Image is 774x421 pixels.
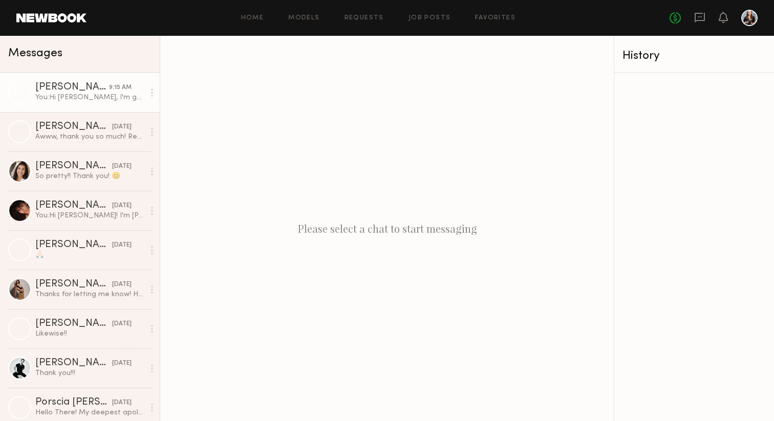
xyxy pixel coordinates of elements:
[35,408,144,417] div: Hello There! My deepest apologies for not getting back to you sooner! I hope you were able to fin...
[35,250,144,260] div: 🙏🏻
[112,359,132,368] div: [DATE]
[35,290,144,299] div: Thanks for letting me know! Hope to work with you guys soon :)
[35,279,112,290] div: [PERSON_NAME]
[109,83,132,93] div: 9:15 AM
[35,82,109,93] div: [PERSON_NAME]
[35,211,144,220] div: You: Hi [PERSON_NAME]! I'm [PERSON_NAME], I'm casting for a video shoot for a brand that makes gl...
[112,201,132,211] div: [DATE]
[160,36,614,421] div: Please select a chat to start messaging
[35,201,112,211] div: [PERSON_NAME]
[112,319,132,329] div: [DATE]
[35,132,144,142] div: Awww, thank you so much! Really appreciate it! Hope all is well!
[35,368,144,378] div: Thank you!!!
[408,15,451,21] a: Job Posts
[112,162,132,171] div: [DATE]
[112,122,132,132] div: [DATE]
[622,50,766,62] div: History
[345,15,384,21] a: Requests
[288,15,319,21] a: Models
[35,329,144,339] div: Likewise!!
[35,358,112,368] div: [PERSON_NAME]
[35,93,144,102] div: You: Hi [PERSON_NAME], I'm going to shoot for [DATE], but I may not have the product in time! I w...
[112,240,132,250] div: [DATE]
[35,122,112,132] div: [PERSON_NAME]
[112,398,132,408] div: [DATE]
[35,171,144,181] div: So pretty!! Thank you! 😊
[35,161,112,171] div: [PERSON_NAME]
[241,15,264,21] a: Home
[35,397,112,408] div: Porscia [PERSON_NAME]
[35,240,112,250] div: [PERSON_NAME]
[112,280,132,290] div: [DATE]
[35,319,112,329] div: [PERSON_NAME]
[475,15,515,21] a: Favorites
[8,48,62,59] span: Messages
